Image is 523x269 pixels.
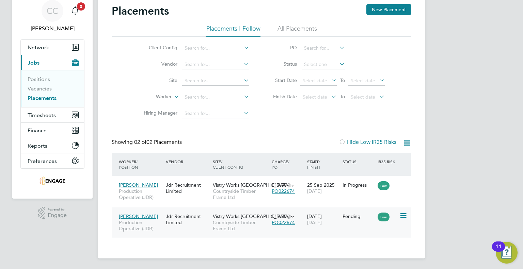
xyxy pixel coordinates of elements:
label: Hiring Manager [138,110,177,116]
label: Client Config [138,45,177,51]
div: In Progress [343,182,375,188]
span: Finance [28,127,47,134]
button: Reports [21,138,84,153]
input: Search for... [182,109,249,118]
label: Start Date [266,77,297,83]
span: Select date [303,78,327,84]
button: New Placement [366,4,411,15]
div: IR35 Risk [376,155,399,168]
span: Chelsea Clarke [20,24,84,33]
span: [DATE] [307,219,322,225]
span: Production Operative (JDR) [119,188,162,200]
span: 02 of [134,139,146,146]
img: jdr-logo-retina.png [39,175,65,186]
span: Select date [351,94,375,100]
span: Select date [303,94,327,100]
span: Network [28,44,49,51]
span: / PO [272,159,289,170]
div: Vendor [164,155,211,168]
span: £17.80 [272,182,287,188]
span: Preferences [28,158,57,164]
label: Finish Date [266,94,297,100]
span: / Position [119,159,138,170]
button: Network [21,40,84,55]
span: / hr [288,183,294,188]
label: Hide Low IR35 Risks [339,139,396,146]
span: [DATE] [307,188,322,194]
div: Pending [343,213,375,219]
a: Positions [28,76,50,82]
span: [PERSON_NAME] [119,213,158,219]
span: / hr [288,214,294,219]
li: All Placements [278,24,317,37]
span: Vistry Works [GEOGRAPHIC_DATA] [213,182,290,188]
span: To [338,92,347,101]
span: £17.80 [272,213,287,219]
a: [PERSON_NAME]Production Operative (JDR)Jdr Recruitment LimitedVistry Works [GEOGRAPHIC_DATA]Count... [117,178,411,184]
h2: Placements [112,4,169,18]
span: PO022674 [272,188,295,194]
div: Start [305,155,341,173]
span: Countryside Timber Frame Ltd [213,219,268,232]
span: Engage [48,213,67,218]
div: Charge [270,155,305,173]
div: Worker [117,155,164,173]
li: Placements I Follow [206,24,260,37]
button: Open Resource Center, 11 new notifications [496,242,518,264]
label: PO [266,45,297,51]
a: Vacancies [28,85,52,92]
input: Search for... [182,60,249,69]
input: Select one [302,60,345,69]
button: Finance [21,123,84,138]
span: PO022674 [272,219,295,225]
span: CC [47,6,58,15]
span: Reports [28,142,47,149]
button: Preferences [21,153,84,168]
div: 11 [495,247,502,255]
button: Timesheets [21,107,84,122]
div: Showing [112,139,183,146]
span: 02 Placements [134,139,182,146]
a: Powered byEngage [38,207,67,220]
input: Search for... [182,93,249,102]
div: [DATE] [305,210,341,229]
span: To [338,76,347,85]
span: Low [378,181,390,190]
span: Countryside Timber Frame Ltd [213,188,268,200]
div: Site [211,155,270,173]
span: Select date [351,78,375,84]
label: Vendor [138,61,177,67]
div: Status [341,155,376,168]
input: Search for... [182,76,249,86]
button: Jobs [21,55,84,70]
a: Go to home page [20,175,84,186]
span: / Finish [307,159,320,170]
span: Vistry Works [GEOGRAPHIC_DATA] [213,213,290,219]
span: / Client Config [213,159,243,170]
label: Worker [132,94,172,100]
span: Powered by [48,207,67,213]
span: Low [378,213,390,221]
span: Timesheets [28,112,56,118]
div: 25 Sep 2025 [305,179,341,198]
span: Jobs [28,60,39,66]
div: Jdr Recruitment Limited [164,210,211,229]
label: Status [266,61,297,67]
span: 2 [77,2,85,11]
a: Placements [28,95,57,101]
a: [PERSON_NAME]Production Operative (JDR)Jdr Recruitment LimitedVistry Works [GEOGRAPHIC_DATA]Count... [117,209,411,215]
div: Jobs [21,70,84,107]
span: Production Operative (JDR) [119,219,162,232]
span: [PERSON_NAME] [119,182,158,188]
label: Site [138,77,177,83]
input: Search for... [302,44,345,53]
div: Jdr Recruitment Limited [164,179,211,198]
input: Search for... [182,44,249,53]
